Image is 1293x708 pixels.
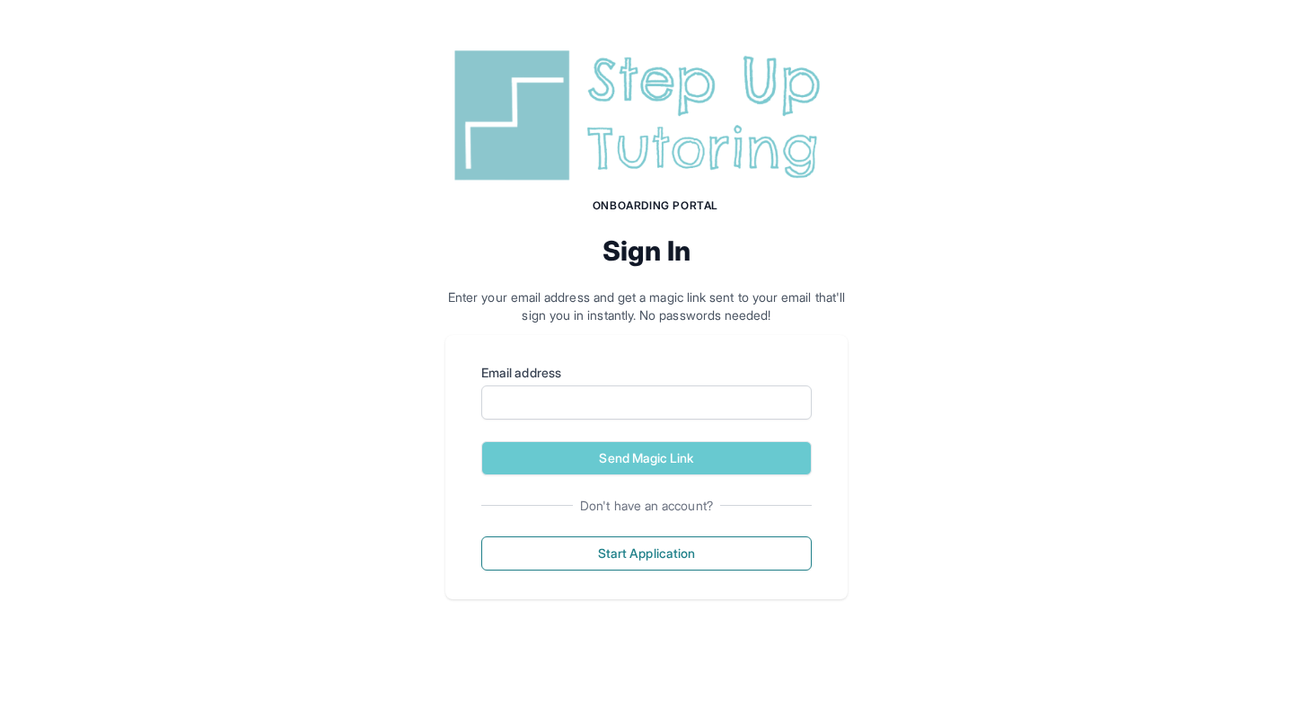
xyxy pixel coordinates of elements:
[445,288,848,324] p: Enter your email address and get a magic link sent to your email that'll sign you in instantly. N...
[481,441,812,475] button: Send Magic Link
[445,235,848,267] h2: Sign In
[445,43,848,188] img: Step Up Tutoring horizontal logo
[463,199,848,213] h1: Onboarding Portal
[481,536,812,571] button: Start Application
[573,497,720,515] span: Don't have an account?
[481,364,812,382] label: Email address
